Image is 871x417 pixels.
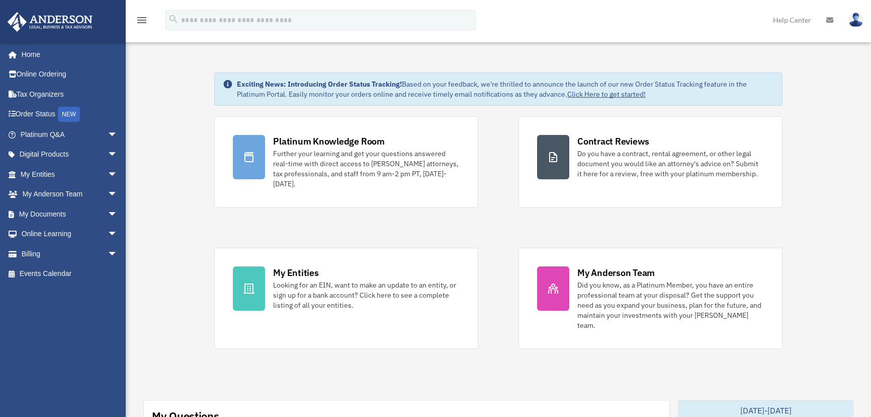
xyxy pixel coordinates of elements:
div: Contract Reviews [577,135,649,148]
a: Online Ordering [7,64,133,85]
a: My Anderson Teamarrow_drop_down [7,184,133,204]
span: arrow_drop_down [108,124,128,145]
a: Online Learningarrow_drop_down [7,224,133,244]
img: User Pic [848,13,863,27]
a: Contract Reviews Do you have a contract, rental agreement, or other legal document you would like... [518,116,782,207]
div: Further your learning and get your questions answered real-time with direct access to [PERSON_NAM... [273,149,460,189]
div: Based on your feedback, we're thrilled to announce the launch of our new Order Status Tracking fe... [237,79,774,99]
div: NEW [58,107,80,122]
a: Billingarrow_drop_down [7,244,133,264]
div: Looking for an EIN, want to make an update to an entity, or sign up for a bank account? Click her... [273,280,460,310]
i: menu [136,14,148,26]
a: Click Here to get started! [567,90,646,99]
a: My Documentsarrow_drop_down [7,204,133,224]
span: arrow_drop_down [108,145,128,165]
a: Events Calendar [7,264,133,284]
a: Platinum Q&Aarrow_drop_down [7,124,133,145]
i: search [168,14,179,25]
span: arrow_drop_down [108,224,128,245]
a: My Entitiesarrow_drop_down [7,164,133,184]
div: Did you know, as a Platinum Member, you have an entire professional team at your disposal? Get th... [577,280,764,330]
a: Digital Productsarrow_drop_down [7,145,133,165]
span: arrow_drop_down [108,244,128,264]
a: menu [136,18,148,26]
a: Order StatusNEW [7,104,133,125]
img: Anderson Advisors Platinum Portal [5,12,96,32]
a: My Anderson Team Did you know, as a Platinum Member, you have an entire professional team at your... [518,248,782,349]
span: arrow_drop_down [108,204,128,225]
a: Platinum Knowledge Room Further your learning and get your questions answered real-time with dire... [214,116,478,207]
span: arrow_drop_down [108,184,128,205]
a: My Entities Looking for an EIN, want to make an update to an entity, or sign up for a bank accoun... [214,248,478,349]
strong: Exciting News: Introducing Order Status Tracking! [237,80,402,89]
div: My Anderson Team [577,266,655,279]
div: My Entities [273,266,318,279]
span: arrow_drop_down [108,164,128,185]
a: Home [7,44,128,64]
a: Tax Organizers [7,84,133,104]
div: Platinum Knowledge Room [273,135,385,148]
div: Do you have a contract, rental agreement, or other legal document you would like an attorney's ad... [577,149,764,179]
